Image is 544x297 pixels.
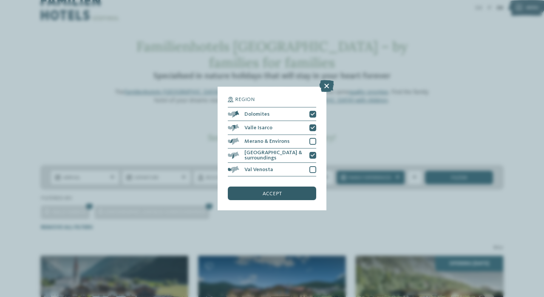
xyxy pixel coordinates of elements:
[235,97,255,102] span: Region
[244,139,290,144] span: Merano & Environs
[244,150,304,161] span: [GEOGRAPHIC_DATA] & surroundings
[244,167,273,172] span: Val Venosta
[263,191,282,196] span: accept
[244,125,272,130] span: Valle Isarco
[244,112,270,117] span: Dolomites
